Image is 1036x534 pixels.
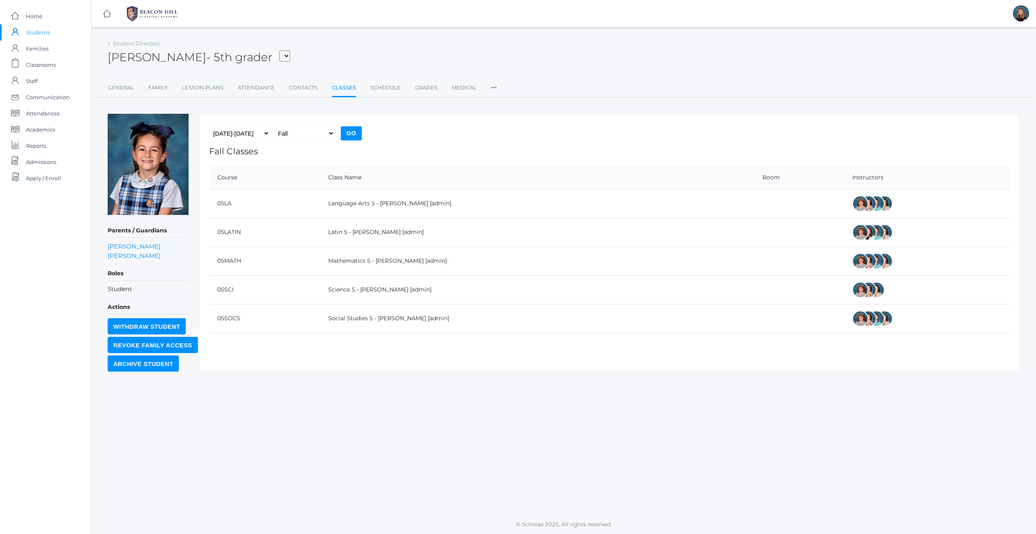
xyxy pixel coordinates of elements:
h1: Fall Classes [209,147,1009,156]
a: Schedule [370,80,401,96]
a: Contacts [289,80,318,96]
h5: Parents / Guardians [108,224,189,238]
a: 05LA [217,200,231,207]
h5: Actions [108,300,189,314]
a: Attendance [238,80,275,96]
div: Teresa Deutsch [860,224,877,240]
span: Families [26,40,49,57]
input: Archive Student [108,355,179,372]
span: Attendances [26,105,59,121]
h2: [PERSON_NAME] [108,51,290,64]
div: Sarah Bence [852,282,868,298]
a: [admin] [428,315,449,322]
a: Medical [452,80,477,96]
a: Science 5 - [PERSON_NAME] [328,286,408,293]
div: Cari Burke [877,224,893,240]
input: Withdraw Student [108,318,186,334]
a: [admin] [410,286,431,293]
a: General [108,80,134,96]
div: Cari Burke [877,253,893,269]
div: Sarah Bence [852,224,868,240]
div: Sarah Bence [852,311,868,327]
a: [admin] [430,200,451,207]
span: Home [26,8,42,24]
div: Rebecca Salazar [860,311,877,327]
a: Mathematics 5 - [PERSON_NAME] [328,257,424,264]
div: Westen Taylor [868,196,885,212]
th: Course [209,166,320,189]
input: Go [341,126,362,140]
div: Cari Burke [868,282,885,298]
p: © Scholae 2025. All rights reserved. [91,520,1036,528]
span: Admissions [26,154,56,170]
a: 05MATH [217,257,241,264]
th: Class Name [320,166,754,189]
div: Westen Taylor [868,253,885,269]
input: Revoke Family Access [108,337,198,353]
span: - 5th grader [206,50,272,64]
span: Communication [26,89,70,105]
a: 05SOCS [217,315,240,322]
a: Latin 5 - [PERSON_NAME] [328,228,401,236]
th: Instructors [844,166,1009,189]
div: Rebecca Salazar [860,253,877,269]
a: Family [148,80,168,96]
div: Lindsay Leeds [1013,5,1029,21]
span: Classrooms [26,57,56,73]
a: 05SCI [217,286,234,293]
span: Academics [26,121,55,138]
img: Annabelle Yepiskoposyan [108,114,189,215]
a: [admin] [402,228,424,236]
img: BHCALogos-05-308ed15e86a5a0abce9b8dd61676a3503ac9727e845dece92d48e8588c001991.png [122,4,183,24]
div: Sarah Bence [852,253,868,269]
a: Grades [415,80,437,96]
li: Student [108,285,189,294]
a: Lesson Plans [182,80,223,96]
th: Room [754,166,844,189]
div: Rebecca Salazar [860,282,877,298]
div: Rebecca Salazar [860,196,877,212]
div: Cari Burke [877,311,893,327]
a: 05LATIN [217,228,241,236]
div: Westen Taylor [868,311,885,327]
a: Social Studies 5 - [PERSON_NAME] [328,315,426,322]
a: [admin] [425,257,447,264]
a: Language Arts 5 - [PERSON_NAME] [328,200,428,207]
div: Westen Taylor [868,224,885,240]
a: [PERSON_NAME] [108,242,161,251]
span: Staff [26,73,38,89]
div: Cari Burke [877,196,893,212]
div: Sarah Bence [852,196,868,212]
a: Student Directory [113,40,160,47]
span: Apply / Enroll [26,170,61,186]
h5: Roles [108,267,189,281]
span: Students [26,24,50,40]
a: [PERSON_NAME] [108,251,161,260]
span: Reports [26,138,46,154]
a: Classes [332,80,356,97]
